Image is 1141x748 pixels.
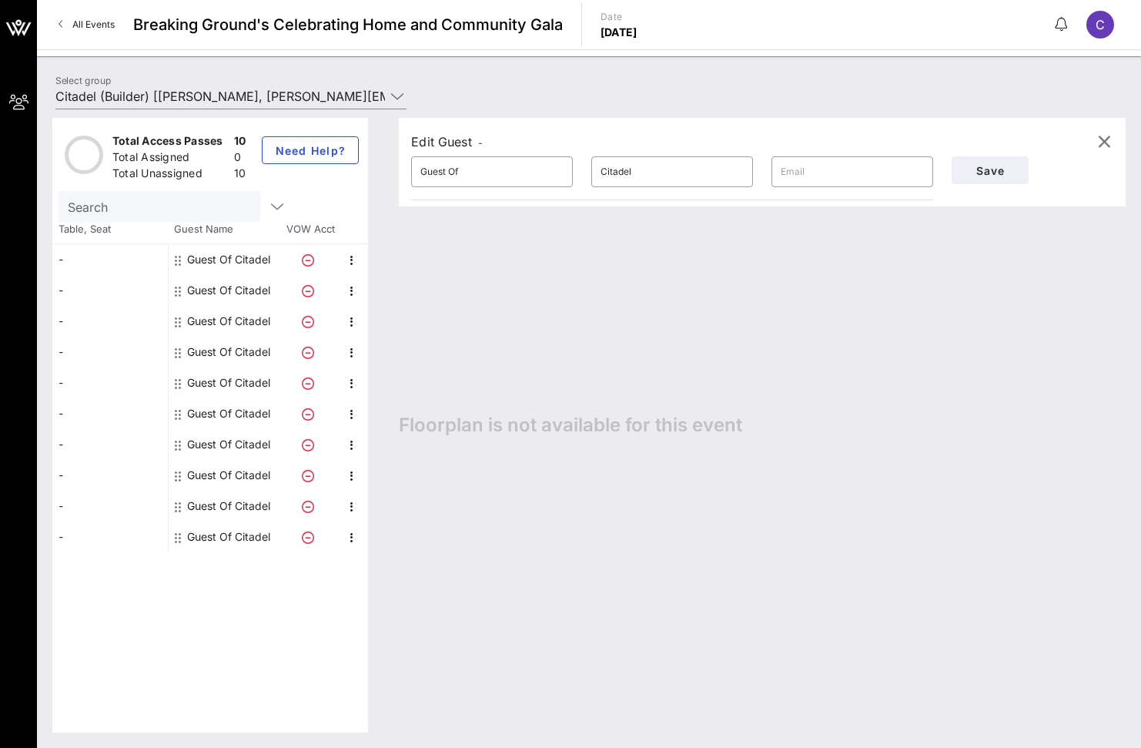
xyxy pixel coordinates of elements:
span: All Events [72,18,115,30]
div: Guest Of Citadel [187,398,270,429]
div: Guest Of Citadel [187,275,270,306]
button: Need Help? [262,136,360,164]
span: Floorplan is not available for this event [399,414,742,437]
span: VOW Acct [283,222,337,237]
div: Total Assigned [112,149,228,169]
div: 0 [234,149,246,169]
div: Total Access Passes [112,133,228,153]
div: C [1086,11,1114,39]
div: Guest Of Citadel [187,244,270,275]
input: Last Name* [601,159,744,184]
div: 10 [234,133,246,153]
p: [DATE] [601,25,637,40]
span: Need Help? [275,144,346,157]
div: Guest Of Citadel [187,367,270,398]
div: - [52,398,168,429]
div: Total Unassigned [112,166,228,185]
div: - [52,460,168,491]
div: Guest Of Citadel [187,429,270,460]
div: 10 [234,166,246,185]
div: - [52,522,168,552]
span: - [478,137,483,149]
div: - [52,244,168,275]
div: Guest Of Citadel [187,491,270,522]
button: Save [952,156,1029,184]
span: Guest Name [168,222,283,237]
div: Guest Of Citadel [187,337,270,367]
div: - [52,306,168,337]
span: Save [964,164,1016,177]
span: Table, Seat [52,222,168,237]
div: - [52,429,168,460]
p: Date [601,9,637,25]
a: All Events [49,12,124,37]
span: Breaking Ground's Celebrating Home and Community Gala [133,13,563,36]
label: Select group [55,75,111,86]
div: Guest Of Citadel [187,522,270,552]
span: C [1096,17,1105,32]
div: - [52,275,168,306]
div: Guest Of Citadel [187,460,270,491]
div: - [52,367,168,398]
input: Email [781,159,924,184]
div: Guest Of Citadel [187,306,270,337]
input: First Name* [420,159,564,184]
div: - [52,491,168,522]
div: Edit Guest [411,131,483,153]
div: - [52,337,168,367]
